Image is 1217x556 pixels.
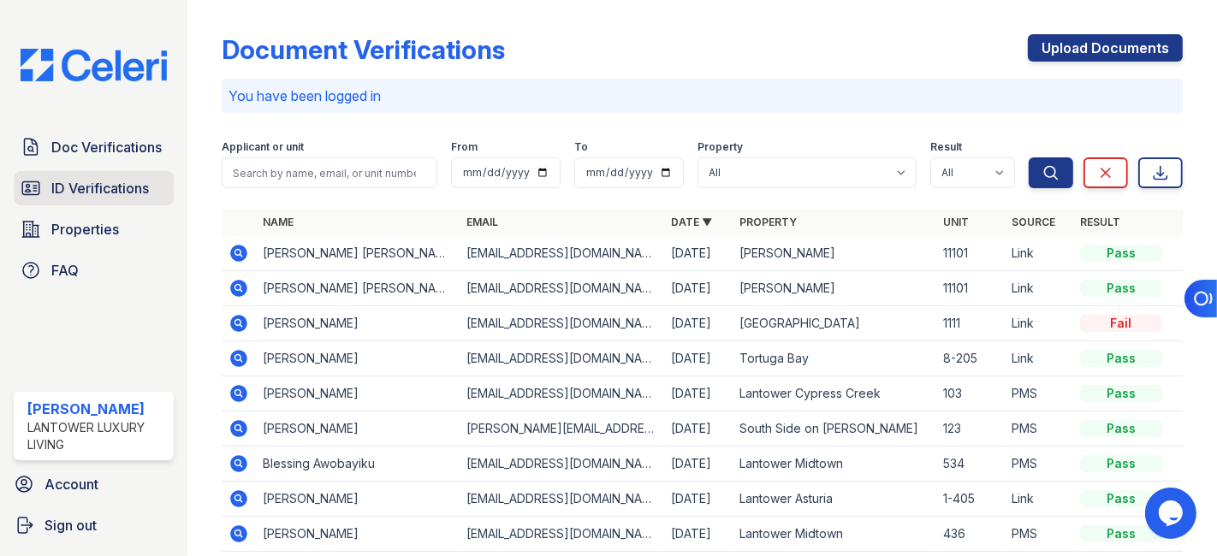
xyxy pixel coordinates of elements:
a: FAQ [14,253,174,287]
label: Result [930,140,962,154]
td: [PERSON_NAME] [256,341,460,376]
td: 436 [936,517,1005,552]
td: PMS [1005,517,1073,552]
label: From [451,140,478,154]
td: Link [1005,482,1073,517]
td: [PERSON_NAME] [256,411,460,447]
div: Document Verifications [222,34,505,65]
td: [PERSON_NAME] [256,482,460,517]
td: Link [1005,341,1073,376]
td: [PERSON_NAME] [256,376,460,411]
td: [EMAIL_ADDRESS][DOMAIN_NAME] [460,517,663,552]
td: [DATE] [664,447,733,482]
td: [EMAIL_ADDRESS][DOMAIN_NAME] [460,482,663,517]
td: [DATE] [664,411,733,447]
div: Pass [1080,525,1162,542]
a: Date ▼ [671,216,712,228]
td: Lantower Cypress Creek [733,376,936,411]
td: [PERSON_NAME] [256,306,460,341]
a: Sign out [7,508,181,542]
span: Properties [51,219,119,240]
td: Lantower Midtown [733,447,936,482]
p: You have been logged in [229,86,1176,106]
td: Lantower Midtown [733,517,936,552]
td: [PERSON_NAME] [PERSON_NAME] [256,236,460,271]
div: Pass [1080,245,1162,262]
td: [PERSON_NAME] [256,517,460,552]
td: 11101 [936,271,1005,306]
td: [GEOGRAPHIC_DATA] [733,306,936,341]
td: [DATE] [664,482,733,517]
a: Source [1012,216,1055,228]
td: 123 [936,411,1005,447]
div: Pass [1080,455,1162,472]
td: [DATE] [664,271,733,306]
div: [PERSON_NAME] [27,399,167,419]
div: Pass [1080,420,1162,437]
td: Blessing Awobayiku [256,447,460,482]
td: Tortuga Bay [733,341,936,376]
td: [EMAIL_ADDRESS][DOMAIN_NAME] [460,271,663,306]
td: [DATE] [664,376,733,411]
div: Pass [1080,350,1162,367]
input: Search by name, email, or unit number [222,157,437,188]
label: To [574,140,588,154]
td: [EMAIL_ADDRESS][DOMAIN_NAME] [460,447,663,482]
td: [DATE] [664,341,733,376]
td: [PERSON_NAME] [733,271,936,306]
td: [EMAIL_ADDRESS][DOMAIN_NAME] [460,376,663,411]
img: CE_Logo_Blue-a8612792a0a2168367f1c8372b55b34899dd931a85d93a1a3d3e32e68fde9ad4.png [7,49,181,81]
a: Email [466,216,498,228]
td: [PERSON_NAME] [733,236,936,271]
td: Lantower Asturia [733,482,936,517]
label: Property [698,140,743,154]
label: Applicant or unit [222,140,304,154]
td: PMS [1005,447,1073,482]
a: Property [739,216,797,228]
span: Doc Verifications [51,137,162,157]
td: 103 [936,376,1005,411]
td: Link [1005,236,1073,271]
td: [DATE] [664,306,733,341]
div: Lantower Luxury Living [27,419,167,453]
td: 534 [936,447,1005,482]
a: Properties [14,212,174,246]
iframe: chat widget [1145,488,1200,539]
td: 1111 [936,306,1005,341]
span: Sign out [45,515,97,535]
td: PMS [1005,411,1073,447]
div: Pass [1080,490,1162,507]
div: Pass [1080,385,1162,402]
span: Account [45,474,98,494]
td: 1-405 [936,482,1005,517]
a: ID Verifications [14,171,174,205]
td: [PERSON_NAME] [PERSON_NAME] [256,271,460,306]
a: Account [7,467,181,501]
span: FAQ [51,260,79,281]
td: Link [1005,271,1073,306]
td: [DATE] [664,517,733,552]
td: [EMAIL_ADDRESS][DOMAIN_NAME] [460,236,663,271]
td: 11101 [936,236,1005,271]
td: South Side on [PERSON_NAME] [733,411,936,447]
td: [EMAIL_ADDRESS][DOMAIN_NAME] [460,306,663,341]
a: Upload Documents [1028,34,1183,62]
div: Pass [1080,280,1162,297]
span: ID Verifications [51,178,149,198]
td: [PERSON_NAME][EMAIL_ADDRESS][PERSON_NAME][DOMAIN_NAME] [460,411,663,447]
div: Fail [1080,315,1162,332]
td: [DATE] [664,236,733,271]
td: PMS [1005,376,1073,411]
a: Unit [943,216,969,228]
td: [EMAIL_ADDRESS][DOMAIN_NAME] [460,341,663,376]
td: 8-205 [936,341,1005,376]
a: Result [1080,216,1120,228]
a: Name [263,216,294,228]
td: Link [1005,306,1073,341]
a: Doc Verifications [14,130,174,164]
